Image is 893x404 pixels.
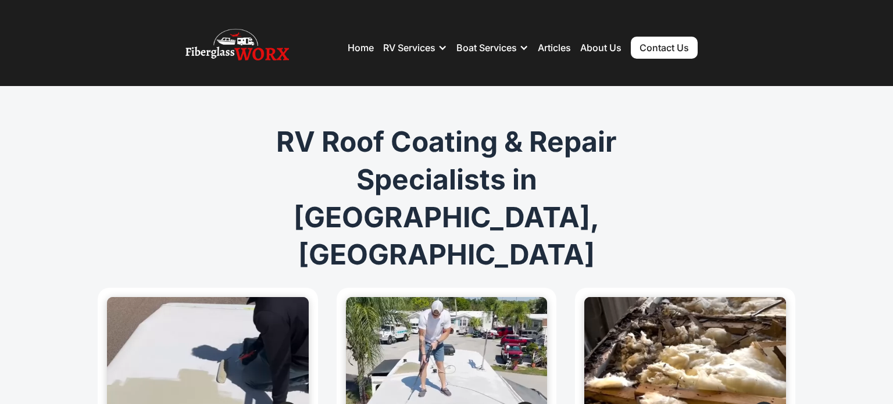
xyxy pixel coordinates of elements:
[383,30,447,65] div: RV Services
[185,24,289,71] img: Fiberglass WorX – RV Repair, RV Roof & RV Detailing
[456,30,528,65] div: Boat Services
[348,42,374,53] a: Home
[631,37,698,59] a: Contact Us
[538,42,571,53] a: Articles
[223,123,670,274] h1: RV Roof Coating & Repair Specialists in [GEOGRAPHIC_DATA], [GEOGRAPHIC_DATA]
[456,42,517,53] div: Boat Services
[383,42,435,53] div: RV Services
[580,42,621,53] a: About Us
